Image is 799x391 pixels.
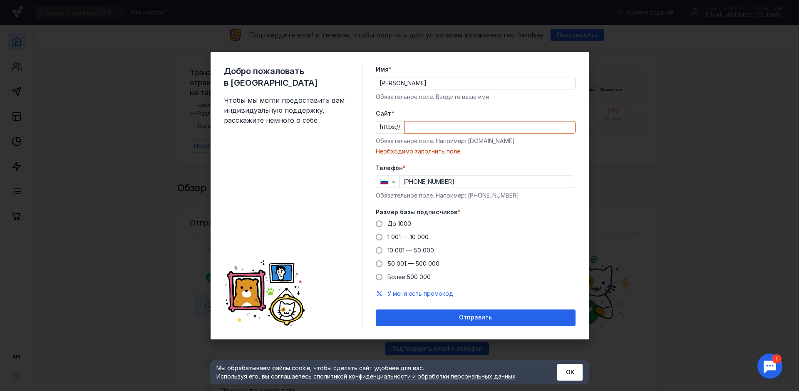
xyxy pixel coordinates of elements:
[387,220,411,227] span: До 1000
[387,247,434,254] span: 10 001 — 50 000
[376,147,576,156] div: Необходимо заполнить поле
[376,93,576,101] div: Обязательное поле. Введите ваше имя
[387,273,431,280] span: Более 500 000
[224,65,349,89] span: Добро пожаловать в [GEOGRAPHIC_DATA]
[216,364,537,381] div: Мы обрабатываем файлы cookie, чтобы сделать сайт удобнее для вас. Используя его, вы соглашаетесь c
[19,5,28,14] div: 1
[224,95,349,125] span: Чтобы мы могли предоставить вам индивидуальную поддержку, расскажите немного о себе
[557,364,583,381] button: ОК
[317,373,516,380] a: политикой конфиденциальности и обработки персональных данных
[387,260,439,267] span: 50 001 — 500 000
[376,137,576,145] div: Обязательное поле. Например: [DOMAIN_NAME]
[376,208,457,216] span: Размер базы подписчиков
[376,164,403,172] span: Телефон
[387,290,453,298] button: У меня есть промокод
[376,65,389,74] span: Имя
[376,309,576,326] button: Отправить
[376,109,392,118] span: Cайт
[387,290,453,297] span: У меня есть промокод
[459,314,492,321] span: Отправить
[376,191,576,200] div: Обязательное поле. Например: [PHONE_NUMBER]
[387,233,429,240] span: 1 001 — 10 000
